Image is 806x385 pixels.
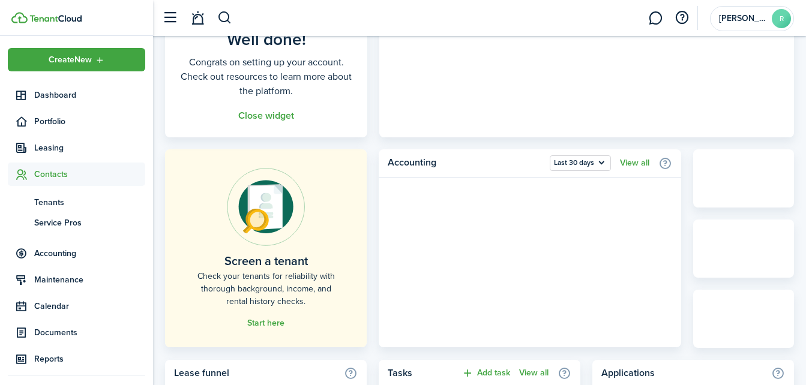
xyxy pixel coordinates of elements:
[8,192,145,212] a: Tenants
[186,3,209,34] a: Notifications
[192,270,340,308] home-placeholder-description: Check your tenants for reliability with thorough background, income, and rental history checks.
[772,9,791,28] avatar-text: R
[388,155,544,171] home-widget-title: Accounting
[34,115,145,128] span: Portfolio
[238,110,294,121] button: Close widget
[8,83,145,107] a: Dashboard
[217,8,232,28] button: Search
[8,347,145,371] a: Reports
[174,55,358,98] well-done-description: Congrats on setting up your account. Check out resources to learn more about the platform.
[672,8,692,28] button: Open resource center
[550,155,611,171] button: Open menu
[462,366,510,380] button: Add task
[388,366,456,380] home-widget-title: Tasks
[550,155,611,171] button: Last 30 days
[174,366,338,380] home-widget-title: Lease funnel
[644,3,667,34] a: Messaging
[601,366,765,380] home-widget-title: Applications
[34,273,145,286] span: Maintenance
[227,30,306,49] well-done-title: Well done!
[620,158,649,168] a: View all
[34,89,145,101] span: Dashboard
[34,216,145,229] span: Service Pros
[719,14,767,23] span: Robert
[11,12,28,23] img: TenantCloud
[34,300,145,312] span: Calendar
[34,353,145,365] span: Reports
[49,56,92,64] span: Create New
[34,247,145,260] span: Accounting
[8,48,145,71] button: Open menu
[224,252,308,270] home-placeholder-title: Screen a tenant
[158,7,181,29] button: Open sidebar
[29,15,82,22] img: TenantCloud
[227,168,305,246] img: Online payments
[519,368,549,378] a: View all
[34,196,145,209] span: Tenants
[34,168,145,181] span: Contacts
[34,326,145,339] span: Documents
[34,142,145,154] span: Leasing
[8,212,145,233] a: Service Pros
[247,318,284,328] a: Start here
